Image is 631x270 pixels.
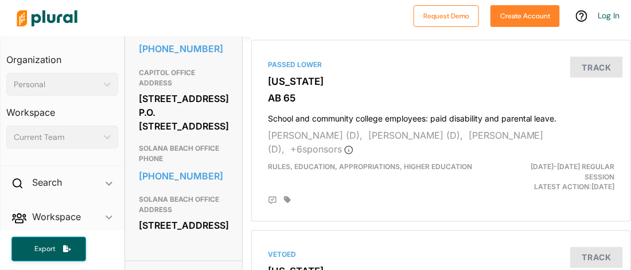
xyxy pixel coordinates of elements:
[268,92,614,104] h3: AB 65
[284,196,291,204] div: Add tags
[139,66,228,90] h3: CAPITOL OFFICE ADDRESS
[6,96,118,121] h3: Workspace
[414,9,479,21] a: Request Demo
[268,130,363,141] span: [PERSON_NAME] (D),
[598,10,620,21] a: Log In
[531,162,614,181] span: [DATE]-[DATE] Regular Session
[139,40,228,57] a: [PHONE_NUMBER]
[26,244,63,254] span: Export
[414,5,479,27] button: Request Demo
[6,43,118,68] h3: Organization
[490,5,560,27] button: Create Account
[14,79,99,91] div: Personal
[139,90,228,135] div: [STREET_ADDRESS] P.O. [STREET_ADDRESS]
[570,57,623,78] button: Track
[290,143,353,155] span: + 6 sponsor s
[368,130,463,141] span: [PERSON_NAME] (D),
[139,193,228,217] h3: SOLANA BEACH OFFICE ADDRESS
[139,167,228,185] a: [PHONE_NUMBER]
[268,250,614,260] div: Vetoed
[502,162,623,193] div: Latest Action: [DATE]
[268,60,614,70] div: Passed Lower
[268,130,544,155] span: [PERSON_NAME] (D),
[14,131,99,143] div: Current Team
[11,237,86,261] button: Export
[268,108,614,124] h4: School and community college employees: paid disability and parental leave.
[139,217,228,234] div: [STREET_ADDRESS]
[268,196,277,205] div: Add Position Statement
[490,9,560,21] a: Create Account
[268,76,614,87] h3: [US_STATE]
[268,162,472,171] span: Rules, Education, Appropriations, Higher Education
[139,142,228,166] h3: SOLANA BEACH OFFICE PHONE
[570,247,623,268] button: Track
[32,176,62,189] h2: Search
